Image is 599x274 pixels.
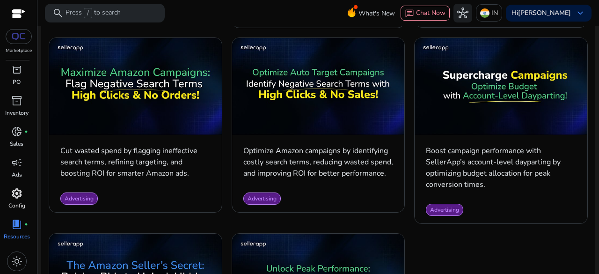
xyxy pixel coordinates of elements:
span: donut_small [11,126,22,137]
b: [PERSON_NAME] [518,8,571,17]
span: keyboard_arrow_down [575,7,586,19]
button: hub [453,4,472,22]
p: Config [8,201,25,210]
span: orders [11,64,22,75]
p: Hi [511,10,571,16]
p: Press to search [66,8,121,18]
span: Chat Now [416,8,446,17]
p: PO [13,78,21,86]
span: / [84,8,92,18]
span: fiber_manual_record [24,222,28,226]
span: fiber_manual_record [24,130,28,133]
p: Optimize Amazon campaigns by identifying costly search terms, reducing wasted spend, and improvin... [243,145,394,179]
img: QC-logo.svg [10,33,27,40]
img: sddefault.jpg [49,38,222,135]
p: IN [491,5,498,21]
span: Advertising [248,195,277,202]
span: inventory_2 [11,95,22,106]
p: Marketplace [6,47,32,54]
span: search [52,7,64,19]
img: in.svg [480,8,489,18]
button: chatChat Now [401,6,450,21]
span: Advertising [430,206,459,214]
img: sddefault.jpg [415,38,587,135]
span: hub [457,7,468,19]
p: Inventory [5,109,29,117]
span: campaign [11,157,22,168]
p: Ads [12,170,22,179]
span: book_4 [11,219,22,230]
span: What's New [358,5,395,22]
p: Resources [4,232,30,241]
span: Advertising [65,195,94,202]
p: Boost campaign performance with SellerApp’s account-level dayparting by optimizing budget allocat... [426,145,576,190]
p: Cut wasted spend by flagging ineffective search terms, refining targeting, and boosting ROI for s... [60,145,211,179]
span: chat [405,9,414,18]
span: light_mode [11,256,22,267]
span: settings [11,188,22,199]
p: Sales [10,140,23,148]
img: sddefault.jpg [232,38,405,135]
